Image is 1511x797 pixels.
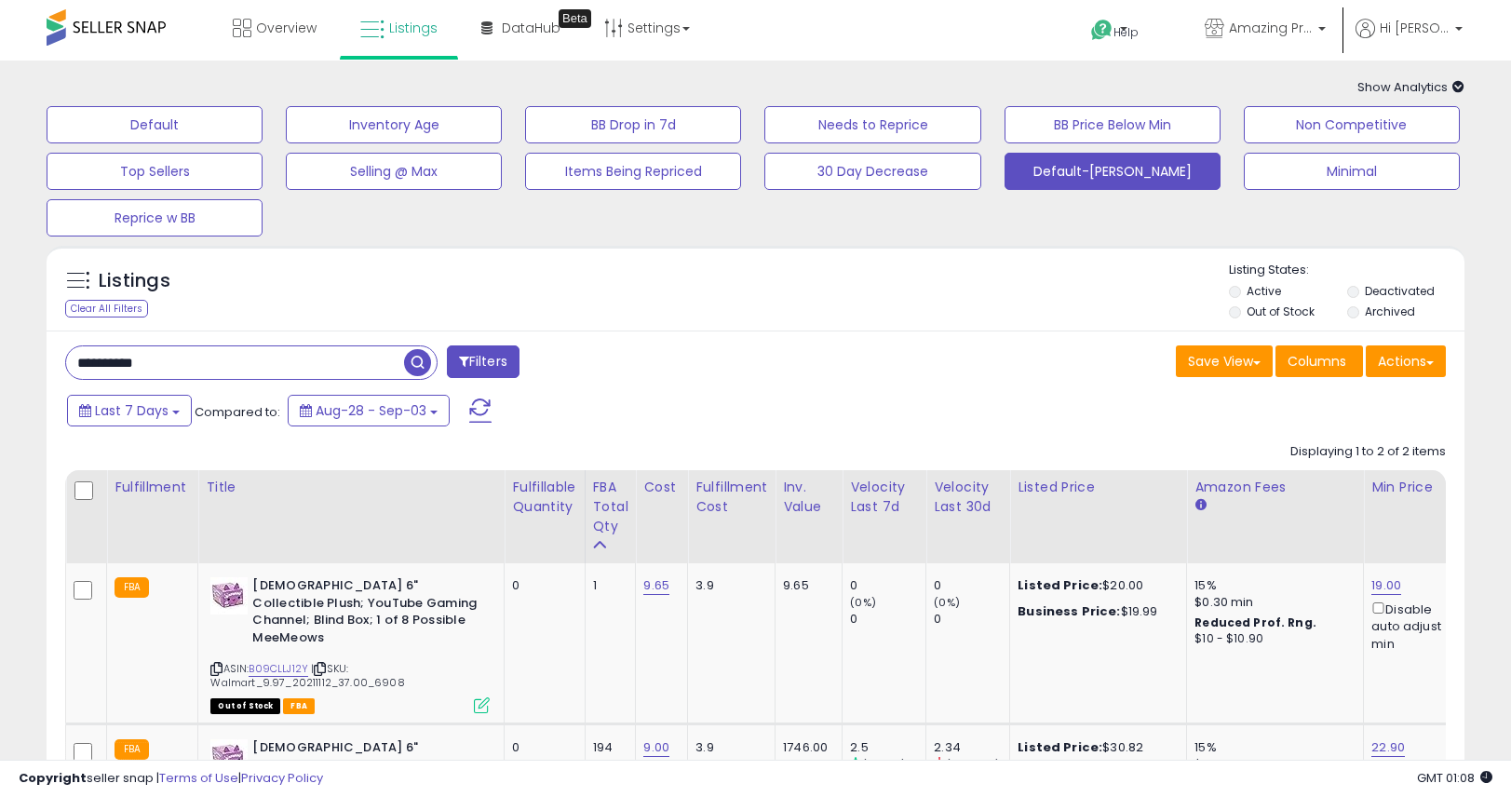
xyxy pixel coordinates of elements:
div: $0.30 min [1194,594,1349,611]
div: 1 [593,577,622,594]
div: ASIN: [210,577,490,711]
div: 15% [1194,739,1349,756]
small: (0%) [850,595,876,610]
div: Disable auto adjust min [1371,599,1461,653]
div: 0 [512,577,570,594]
a: Hi [PERSON_NAME] [1356,19,1463,61]
div: 0 [934,611,1009,628]
span: Hi [PERSON_NAME] [1380,19,1450,37]
button: Reprice w BB [47,199,263,236]
div: $30.82 [1018,739,1172,756]
small: FBA [115,739,149,760]
div: Amazon Fees [1194,478,1356,497]
button: Last 7 Days [67,395,192,426]
img: 51K+vKA8LkL._SL40_.jpg [210,577,248,615]
span: Show Analytics [1357,78,1464,96]
b: [DEMOGRAPHIC_DATA] 6" Collectible Plush; YouTube Gaming Channel; Blind Box; 1 of 8 Possible MeeMeows [252,577,479,651]
div: Title [206,478,496,497]
span: FBA [283,698,315,714]
h5: Listings [99,268,170,294]
div: 2.34 [934,739,1009,756]
button: Aug-28 - Sep-03 [288,395,450,426]
a: 9.65 [643,576,669,595]
label: Active [1247,283,1281,299]
button: Top Sellers [47,153,263,190]
div: Fulfillment [115,478,190,497]
a: Terms of Use [159,769,238,787]
span: Amazing Prime Finds US [1229,19,1313,37]
span: Columns [1288,352,1346,371]
img: 51K+vKA8LkL._SL40_.jpg [210,739,248,777]
a: Help [1076,5,1175,61]
button: Filters [447,345,519,378]
div: 3.9 [695,739,761,756]
button: Columns [1275,345,1363,377]
div: $19.99 [1018,603,1172,620]
button: BB Price Below Min [1005,106,1221,143]
b: Listed Price: [1018,576,1102,594]
button: Default [47,106,263,143]
div: Listed Price [1018,478,1179,497]
div: 9.65 [783,577,828,594]
div: seller snap | | [19,770,323,788]
div: 3.9 [695,577,761,594]
div: $20.00 [1018,577,1172,594]
div: 15% [1194,577,1349,594]
a: B09CLLJ12Y [249,661,308,677]
div: Clear All Filters [65,300,148,317]
small: (0%) [934,595,960,610]
div: 1746.00 [783,739,828,756]
div: Min Price [1371,478,1467,497]
button: 30 Day Decrease [764,153,980,190]
button: Inventory Age [286,106,502,143]
button: Selling @ Max [286,153,502,190]
span: Compared to: [195,403,280,421]
i: Get Help [1090,19,1113,42]
div: Displaying 1 to 2 of 2 items [1290,443,1446,461]
div: FBA Total Qty [593,478,628,536]
a: 22.90 [1371,738,1405,757]
button: Minimal [1244,153,1460,190]
b: Listed Price: [1018,738,1102,756]
div: Velocity Last 30d [934,478,1002,517]
div: 194 [593,739,622,756]
div: $10 - $10.90 [1194,631,1349,647]
span: Last 7 Days [95,401,169,420]
button: Default-[PERSON_NAME] [1005,153,1221,190]
button: Non Competitive [1244,106,1460,143]
div: Fulfillment Cost [695,478,767,517]
p: Listing States: [1229,262,1464,279]
span: DataHub [502,19,560,37]
small: Amazon Fees. [1194,497,1206,514]
div: 0 [934,577,1009,594]
span: Aug-28 - Sep-03 [316,401,426,420]
div: 0 [850,611,925,628]
b: Reduced Prof. Rng. [1194,615,1316,630]
div: Fulfillable Quantity [512,478,576,517]
a: 19.00 [1371,576,1401,595]
div: 0 [512,739,570,756]
span: Listings [389,19,438,37]
span: All listings that are currently out of stock and unavailable for purchase on Amazon [210,698,280,714]
a: 9.00 [643,738,669,757]
strong: Copyright [19,769,87,787]
button: Needs to Reprice [764,106,980,143]
a: Privacy Policy [241,769,323,787]
div: Velocity Last 7d [850,478,918,517]
label: Deactivated [1365,283,1435,299]
button: BB Drop in 7d [525,106,741,143]
div: Cost [643,478,680,497]
span: 2025-09-13 01:08 GMT [1417,769,1492,787]
div: Tooltip anchor [559,9,591,28]
span: Help [1113,24,1139,40]
div: 2.5 [850,739,925,756]
button: Actions [1366,345,1446,377]
span: Overview [256,19,317,37]
button: Save View [1176,345,1273,377]
div: 0 [850,577,925,594]
span: | SKU: Walmart_9.97_20211112_37.00_6908 [210,661,404,689]
div: Inv. value [783,478,834,517]
button: Items Being Repriced [525,153,741,190]
label: Out of Stock [1247,304,1315,319]
b: Business Price: [1018,602,1120,620]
